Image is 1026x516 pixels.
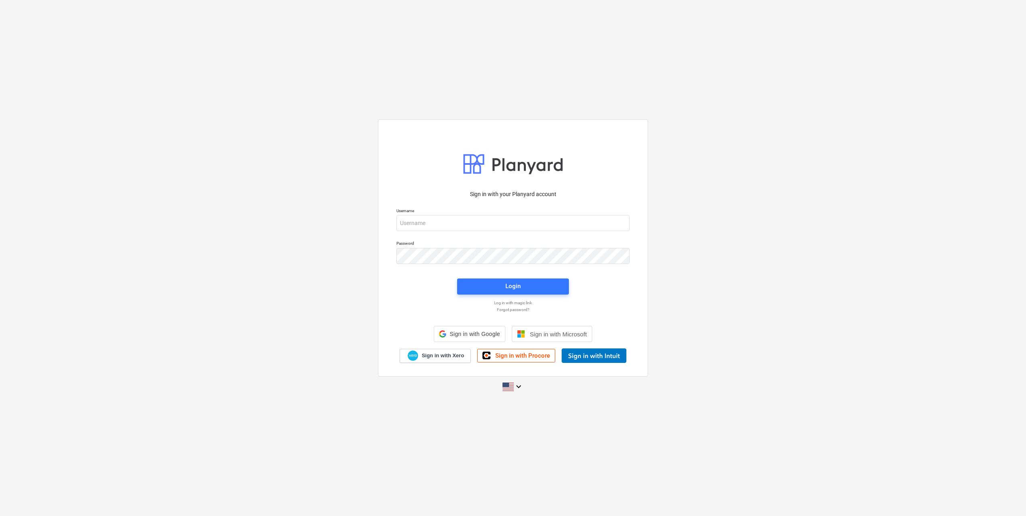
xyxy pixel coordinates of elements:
span: Sign in with Procore [495,352,550,359]
span: Sign in with Xero [422,352,464,359]
input: Username [396,215,630,231]
p: Password [396,241,630,248]
a: Sign in with Procore [477,349,555,362]
p: Sign in with your Planyard account [396,190,630,199]
a: Log in with magic link [392,300,634,305]
button: Login [457,278,569,295]
img: Microsoft logo [517,330,525,338]
span: Sign in with Google [449,331,500,337]
i: keyboard_arrow_down [514,382,523,391]
a: Sign in with Xero [400,349,471,363]
img: Xero logo [408,350,418,361]
p: Username [396,208,630,215]
a: Forgot password? [392,307,634,312]
div: Login [505,281,521,291]
span: Sign in with Microsoft [530,331,587,338]
div: Sign in with Google [434,326,505,342]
